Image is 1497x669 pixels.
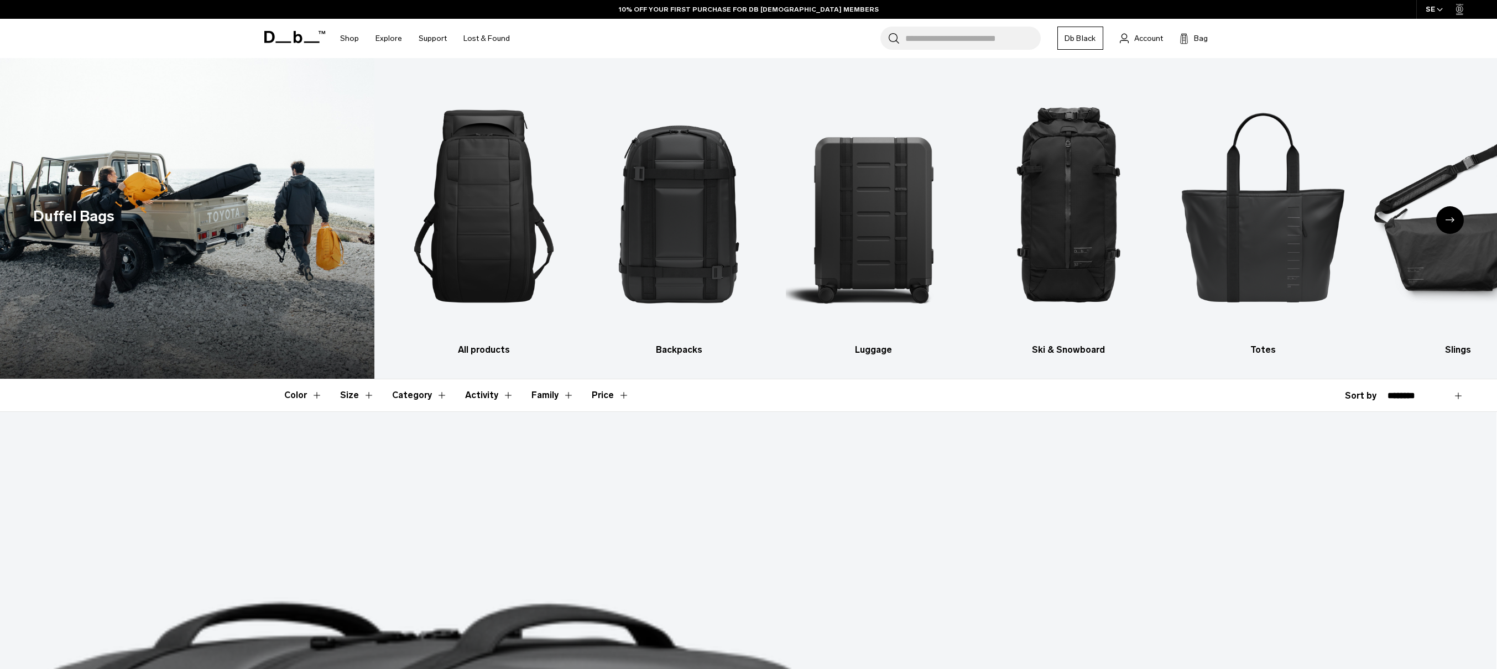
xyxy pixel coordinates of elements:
button: Toggle Filter [531,379,574,411]
button: Bag [1180,32,1208,45]
h1: Duffel Bags [33,205,114,228]
a: Db All products [397,75,572,357]
a: Db Totes [1175,75,1350,357]
li: 5 / 10 [1175,75,1350,357]
button: Toggle Filter [465,379,514,411]
li: 3 / 10 [786,75,961,357]
a: Lost & Found [463,19,510,58]
a: Account [1120,32,1163,45]
a: Db Luggage [786,75,961,357]
span: Account [1134,33,1163,44]
a: 10% OFF YOUR FIRST PURCHASE FOR DB [DEMOGRAPHIC_DATA] MEMBERS [619,4,879,14]
img: Db [397,75,572,338]
img: Db [591,75,766,338]
li: 4 / 10 [980,75,1156,357]
button: Toggle Price [592,379,629,411]
button: Toggle Filter [340,379,374,411]
button: Toggle Filter [284,379,322,411]
h3: Luggage [786,343,961,357]
h3: Ski & Snowboard [980,343,1156,357]
div: Next slide [1436,206,1464,234]
h3: Backpacks [591,343,766,357]
a: Support [419,19,447,58]
li: 2 / 10 [591,75,766,357]
h3: Totes [1175,343,1350,357]
a: Explore [375,19,402,58]
a: Db Backpacks [591,75,766,357]
a: Db Black [1057,27,1103,50]
a: Shop [340,19,359,58]
img: Db [980,75,1156,338]
a: Db Ski & Snowboard [980,75,1156,357]
img: Db [786,75,961,338]
button: Toggle Filter [392,379,447,411]
span: Bag [1194,33,1208,44]
img: Db [1175,75,1350,338]
li: 1 / 10 [397,75,572,357]
h3: All products [397,343,572,357]
nav: Main Navigation [332,19,518,58]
